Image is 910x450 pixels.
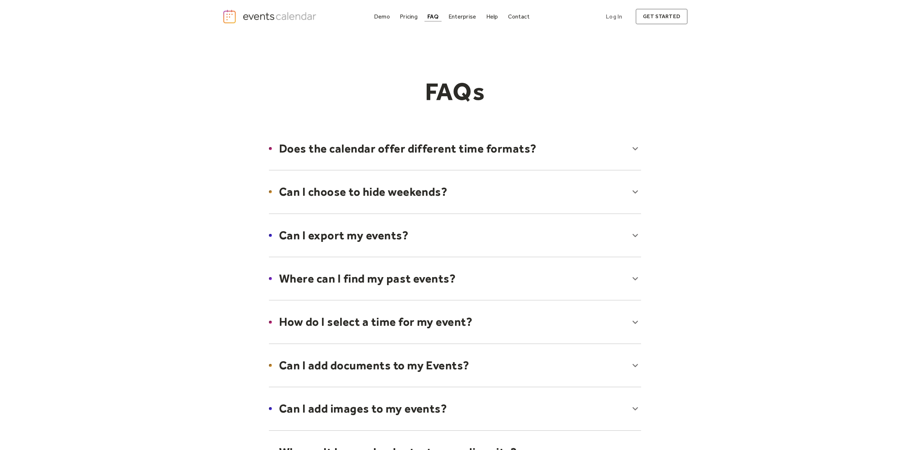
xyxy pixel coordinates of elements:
a: Demo [371,12,393,21]
a: Enterprise [446,12,479,21]
a: Contact [505,12,533,21]
div: Contact [508,15,530,19]
a: Pricing [397,12,420,21]
div: Pricing [400,15,418,19]
div: Help [486,15,498,19]
a: get started [636,9,688,24]
a: home [222,9,318,24]
h1: FAQs [315,77,595,106]
a: Log In [599,9,629,24]
div: Demo [374,15,390,19]
a: Help [483,12,501,21]
div: FAQ [427,15,439,19]
div: Enterprise [448,15,476,19]
a: FAQ [424,12,442,21]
